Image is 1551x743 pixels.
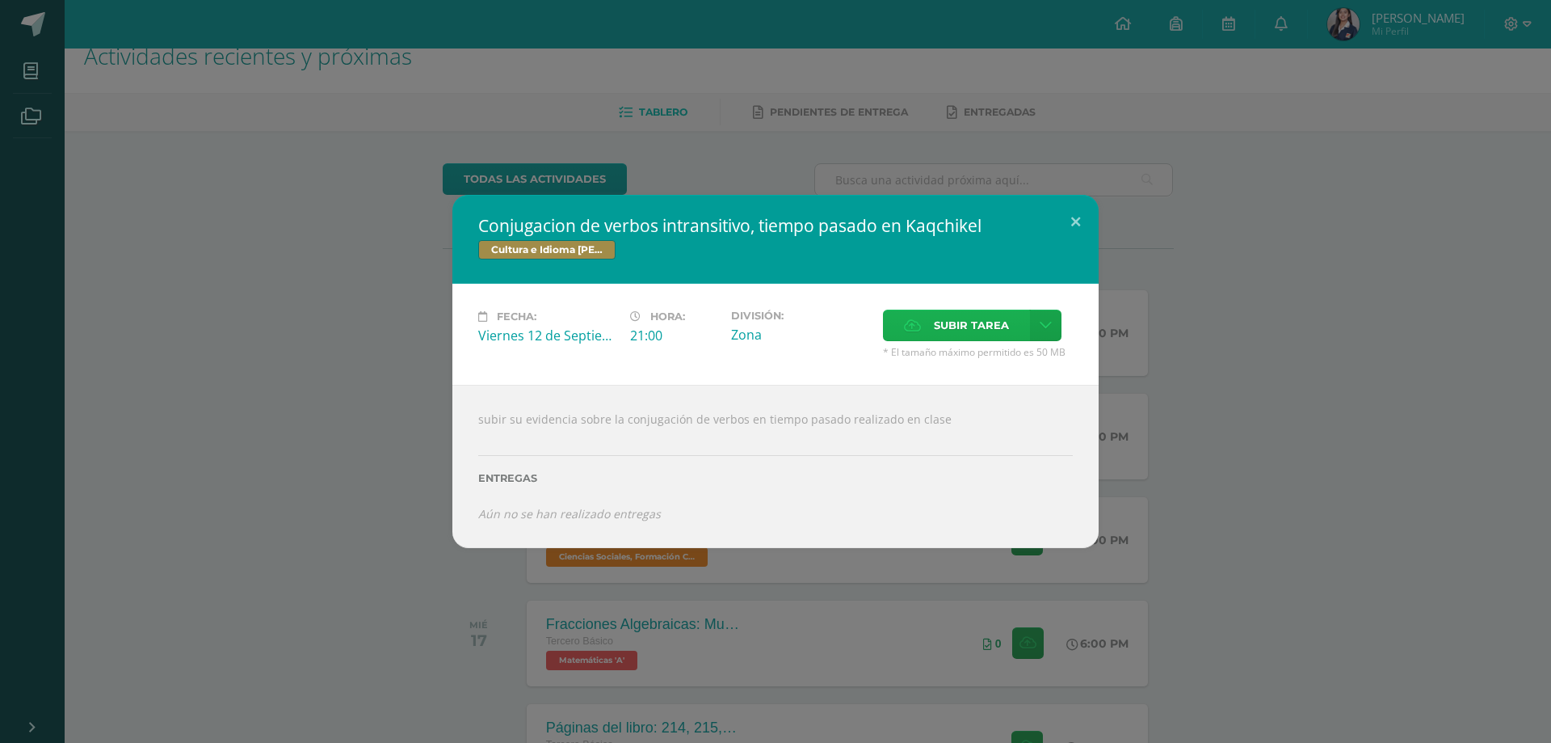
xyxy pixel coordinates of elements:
i: Aún no se han realizado entregas [478,506,661,521]
span: Cultura e Idioma [PERSON_NAME] o Xinca [478,240,616,260]
div: Zona [731,326,870,344]
div: 21:00 [630,327,718,344]
button: Close (Esc) [1053,195,1099,250]
label: División: [731,310,870,322]
div: subir su evidencia sobre la conjugación de verbos en tiempo pasado realizado en clase [452,385,1099,548]
span: Hora: [650,310,685,323]
div: Viernes 12 de Septiembre [478,327,617,344]
label: Entregas [478,472,1073,484]
span: Fecha: [497,310,536,323]
h2: Conjugacion de verbos intransitivo, tiempo pasado en Kaqchikel [478,214,1073,237]
span: Subir tarea [934,310,1009,340]
span: * El tamaño máximo permitido es 50 MB [883,345,1073,359]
